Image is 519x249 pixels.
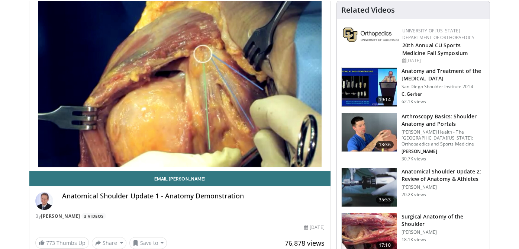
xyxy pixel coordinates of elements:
p: [PERSON_NAME] [402,184,485,190]
a: 13:36 Arthroscopy Basics: Shoulder Anatomy and Portals [PERSON_NAME] Health - The [GEOGRAPHIC_DAT... [341,113,485,162]
span: 76,878 views [285,239,325,248]
span: 773 [46,239,55,246]
a: Email [PERSON_NAME] [29,171,331,186]
h3: Arthroscopy Basics: Shoulder Anatomy and Portals [402,113,485,128]
img: 355603a8-37da-49b6-856f-e00d7e9307d3.png.150x105_q85_autocrop_double_scale_upscale_version-0.2.png [343,28,399,42]
h3: Anatomical Shoulder Update 2: Review of Anatomy & Athletes [402,168,485,183]
h3: Surgical Anatomy of the Shoulder [402,213,485,228]
a: 773 Thumbs Up [35,237,89,249]
p: 18.1K views [402,237,426,243]
img: 49076_0000_3.png.150x105_q85_crop-smart_upscale.jpg [342,168,397,207]
div: By [35,213,325,220]
p: 20.2K views [402,192,426,198]
div: [DATE] [402,57,484,64]
span: 17:10 [376,242,394,249]
a: University of [US_STATE] Department of Orthopaedics [402,28,474,41]
img: 9534a039-0eaa-4167-96cf-d5be049a70d8.150x105_q85_crop-smart_upscale.jpg [342,113,397,152]
span: 35:53 [376,196,394,204]
span: 19:14 [376,96,394,103]
a: 20th Annual CU Sports Medicine Fall Symposium [402,42,468,57]
img: Avatar [35,192,53,210]
p: 30.7K views [402,156,426,162]
h4: Anatomical Shoulder Update 1 - Anatomy Demonstration [62,192,325,200]
a: 19:14 Anatomy and Treatment of the [MEDICAL_DATA] San Diego Shoulder Institute 2014 C. Gerber 62.... [341,67,485,107]
span: 13:36 [376,141,394,149]
button: Save to [129,237,167,249]
p: [PERSON_NAME] [402,149,485,154]
img: 58008271-3059-4eea-87a5-8726eb53a503.150x105_q85_crop-smart_upscale.jpg [342,68,397,106]
video-js: Video Player [29,1,331,171]
h3: Anatomy and Treatment of the [MEDICAL_DATA] [402,67,485,82]
p: 62.1K views [402,99,426,105]
p: C. Gerber [402,91,485,97]
button: Share [92,237,126,249]
h4: Related Videos [341,6,395,15]
a: [PERSON_NAME] [41,213,80,219]
p: San Diego Shoulder Institute 2014 [402,84,485,90]
p: [PERSON_NAME] Health - The [GEOGRAPHIC_DATA][US_STATE]: Orthopaedics and Sports Medicine [402,129,485,147]
a: 35:53 Anatomical Shoulder Update 2: Review of Anatomy & Athletes [PERSON_NAME] 20.2K views [341,168,485,207]
a: 3 Videos [81,213,106,219]
p: [PERSON_NAME] [402,229,485,235]
div: [DATE] [304,224,324,231]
